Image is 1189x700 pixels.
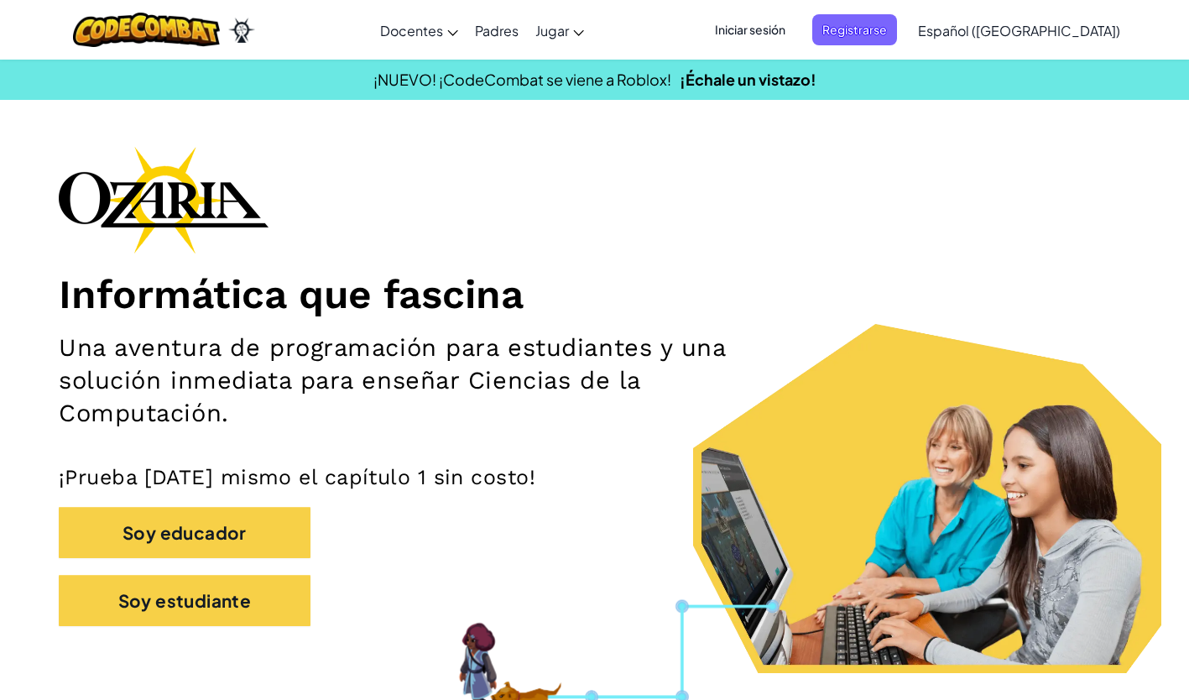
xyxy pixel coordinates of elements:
a: Español ([GEOGRAPHIC_DATA]) [910,8,1129,53]
a: Jugar [527,8,592,53]
a: ¡Échale un vistazo! [680,70,816,89]
span: ¡NUEVO! ¡CodeCombat se viene a Roblox! [373,70,671,89]
span: Docentes [380,22,443,39]
span: Jugar [535,22,569,39]
a: Docentes [372,8,467,53]
button: Soy estudiante [59,575,310,626]
a: Padres [467,8,527,53]
span: Español ([GEOGRAPHIC_DATA]) [918,22,1120,39]
img: Ozaria [228,18,255,43]
p: ¡Prueba [DATE] mismo el capítulo 1 sin costo! [59,464,1130,490]
h1: Informática que fascina [59,270,1130,319]
img: CodeCombat logo [73,13,220,47]
button: Registrarse [812,14,897,45]
h2: Una aventura de programación para estudiantes y una solución inmediata para enseñar Ciencias de l... [59,332,777,431]
img: Ozaria branding logo [59,146,269,253]
button: Iniciar sesión [705,14,795,45]
button: Soy educador [59,507,310,558]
